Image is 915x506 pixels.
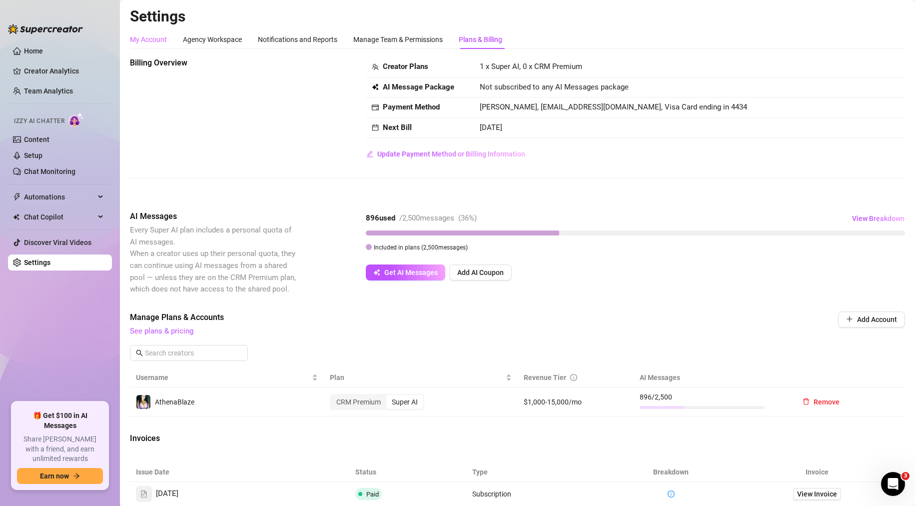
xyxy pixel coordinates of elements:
[140,490,147,497] span: file-text
[130,432,298,444] span: Invoices
[668,490,675,497] span: info-circle
[24,167,75,175] a: Chat Monitoring
[399,213,454,222] span: / 2,500 messages
[524,373,566,381] span: Revenue Tier
[130,7,905,26] h2: Settings
[331,395,386,409] div: CRM Premium
[24,47,43,55] a: Home
[24,258,50,266] a: Settings
[570,374,577,381] span: info-circle
[24,189,95,205] span: Automations
[793,488,841,500] a: View Invoice
[24,151,42,159] a: Setup
[814,398,840,406] span: Remove
[17,434,103,464] span: Share [PERSON_NAME] with a friend, and earn unlimited rewards
[613,462,730,482] th: Breakdown
[797,488,837,499] span: View Invoice
[366,490,379,498] span: Paid
[518,387,634,416] td: $1,000-15,000/mo
[68,112,84,127] img: AI Chatter
[73,472,80,479] span: arrow-right
[383,62,428,71] strong: Creator Plans
[330,394,424,410] div: segmented control
[852,210,905,226] button: View Breakdown
[386,395,423,409] div: Super AI
[457,268,504,276] span: Add AI Coupon
[13,213,19,220] img: Chat Copilot
[730,462,905,482] th: Invoice
[377,150,525,158] span: Update Payment Method or Billing Information
[480,123,502,132] span: [DATE]
[366,264,445,280] button: Get AI Messages
[640,391,783,402] span: 896 / 2,500
[130,368,324,387] th: Username
[349,462,466,482] th: Status
[14,116,64,126] span: Izzy AI Chatter
[8,24,83,34] img: logo-BBDzfeDw.svg
[13,193,21,201] span: thunderbolt
[155,398,194,406] span: AthenaBlaze
[130,210,298,222] span: AI Messages
[130,326,193,335] a: See plans & pricing
[449,264,512,280] button: Add AI Coupon
[17,411,103,430] span: 🎁 Get $100 in AI Messages
[24,87,73,95] a: Team Analytics
[258,34,337,45] div: Notifications and Reports
[353,34,443,45] div: Manage Team & Permissions
[324,368,518,387] th: Plan
[366,146,526,162] button: Update Payment Method or Billing Information
[136,349,143,356] span: search
[130,225,296,293] span: Every Super AI plan includes a personal quota of AI messages. When a creator uses up their person...
[372,63,379,70] span: team
[383,102,440,111] strong: Payment Method
[838,311,905,327] button: Add Account
[130,34,167,45] div: My Account
[472,490,511,498] span: Subscription
[881,472,905,496] iframe: Intercom live chat
[24,63,104,79] a: Creator Analytics
[480,81,629,93] span: Not subscribed to any AI Messages package
[383,82,454,91] strong: AI Message Package
[130,311,770,323] span: Manage Plans & Accounts
[459,34,502,45] div: Plans & Billing
[795,394,848,410] button: Remove
[372,104,379,111] span: credit-card
[183,34,242,45] div: Agency Workspace
[372,124,379,131] span: calendar
[136,372,310,383] span: Username
[902,472,910,480] span: 3
[145,347,234,358] input: Search creators
[156,488,178,500] span: [DATE]
[130,57,298,69] span: Billing Overview
[17,468,103,484] button: Earn nowarrow-right
[846,315,853,322] span: plus
[803,398,810,405] span: delete
[852,214,905,222] span: View Breakdown
[384,268,438,276] span: Get AI Messages
[634,368,789,387] th: AI Messages
[374,244,468,251] span: Included in plans ( 2,500 messages)
[366,150,373,157] span: edit
[136,395,150,409] img: AthenaBlaze
[480,62,582,71] span: 1 x Super AI, 0 x CRM Premium
[857,315,897,323] span: Add Account
[40,472,69,480] span: Earn now
[480,102,747,111] span: [PERSON_NAME], [EMAIL_ADDRESS][DOMAIN_NAME], Visa Card ending in 4434
[366,213,395,222] strong: 896 used
[383,123,412,132] strong: Next Bill
[466,462,613,482] th: Type
[24,209,95,225] span: Chat Copilot
[24,135,49,143] a: Content
[330,372,504,383] span: Plan
[458,213,477,222] span: ( 36 %)
[130,462,349,482] th: Issue Date
[24,238,91,246] a: Discover Viral Videos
